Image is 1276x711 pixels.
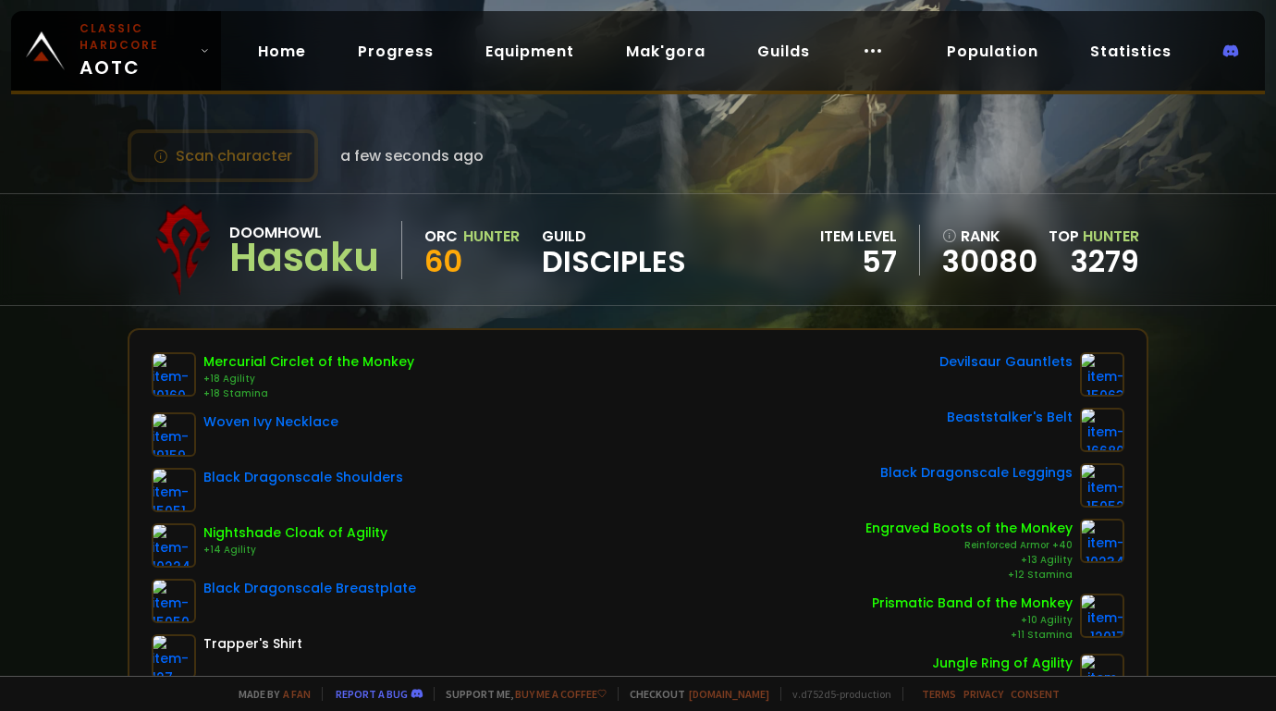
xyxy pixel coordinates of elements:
[203,634,302,654] div: Trapper's Shirt
[203,579,416,598] div: Black Dragonscale Breastplate
[742,32,825,70] a: Guilds
[947,408,1073,427] div: Beaststalker's Belt
[820,225,897,248] div: item level
[932,673,1073,688] div: +15 Agility
[227,687,311,701] span: Made by
[865,568,1073,582] div: +12 Stamina
[152,634,196,679] img: item-127
[128,129,318,182] button: Scan character
[152,468,196,512] img: item-15051
[618,687,769,701] span: Checkout
[820,248,897,276] div: 57
[203,412,338,432] div: Woven Ivy Necklace
[203,372,414,386] div: +18 Agility
[463,225,520,248] div: Hunter
[542,225,686,276] div: guild
[932,32,1053,70] a: Population
[932,654,1073,673] div: Jungle Ring of Agility
[1075,32,1186,70] a: Statistics
[872,628,1073,643] div: +11 Stamina
[283,687,311,701] a: a fan
[1011,687,1060,701] a: Consent
[340,144,484,167] span: a few seconds ago
[942,248,1037,276] a: 30080
[865,519,1073,538] div: Engraved Boots of the Monkey
[942,225,1037,248] div: rank
[542,248,686,276] span: Disciples
[471,32,589,70] a: Equipment
[1080,352,1124,397] img: item-15063
[689,687,769,701] a: [DOMAIN_NAME]
[80,20,192,54] small: Classic Hardcore
[229,221,379,244] div: Doomhowl
[872,594,1073,613] div: Prismatic Band of the Monkey
[152,579,196,623] img: item-15050
[203,468,403,487] div: Black Dragonscale Shoulders
[424,240,462,282] span: 60
[203,386,414,401] div: +18 Stamina
[1080,463,1124,508] img: item-15052
[203,523,387,543] div: Nightshade Cloak of Agility
[1071,240,1139,282] a: 3279
[865,538,1073,553] div: Reinforced Armor +40
[1083,226,1139,247] span: Hunter
[229,244,379,272] div: Hasaku
[780,687,891,701] span: v. d752d5 - production
[922,687,956,701] a: Terms
[243,32,321,70] a: Home
[880,463,1073,483] div: Black Dragonscale Leggings
[1049,225,1139,248] div: Top
[152,412,196,457] img: item-19159
[865,553,1073,568] div: +13 Agility
[80,20,192,81] span: AOTC
[11,11,221,91] a: Classic HardcoreAOTC
[434,687,607,701] span: Support me,
[203,352,414,372] div: Mercurial Circlet of the Monkey
[1080,519,1124,563] img: item-10234
[939,352,1073,372] div: Devilsaur Gauntlets
[1080,408,1124,452] img: item-16680
[515,687,607,701] a: Buy me a coffee
[872,613,1073,628] div: +10 Agility
[424,225,458,248] div: Orc
[336,687,408,701] a: Report a bug
[152,352,196,397] img: item-10160
[963,687,1003,701] a: Privacy
[152,523,196,568] img: item-10224
[203,543,387,558] div: +14 Agility
[611,32,720,70] a: Mak'gora
[1080,594,1124,638] img: item-12017
[343,32,448,70] a: Progress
